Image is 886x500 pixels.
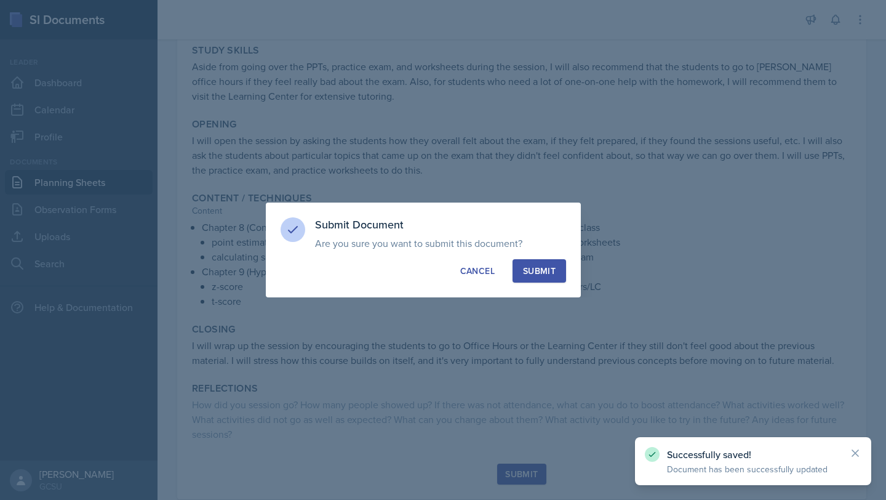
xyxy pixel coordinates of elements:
p: Successfully saved! [667,448,839,461]
p: Document has been successfully updated [667,463,839,475]
div: Cancel [460,265,495,277]
button: Submit [513,259,566,283]
button: Cancel [450,259,505,283]
div: Submit [523,265,556,277]
h3: Submit Document [315,217,566,232]
p: Are you sure you want to submit this document? [315,237,566,249]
